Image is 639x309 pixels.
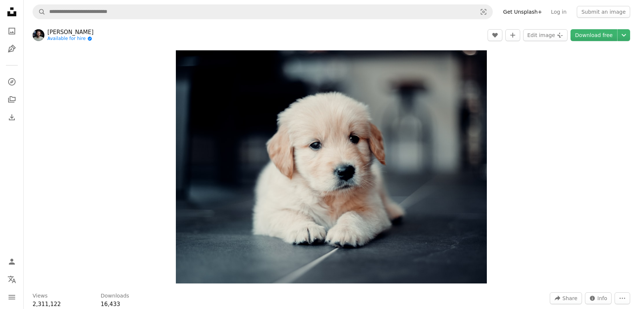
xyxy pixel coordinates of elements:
h3: Downloads [101,292,129,300]
button: Add to Collection [505,29,520,41]
button: Submit an image [577,6,630,18]
a: Explore [4,74,19,89]
span: Share [562,293,577,304]
h3: Views [33,292,48,300]
button: Share this image [550,292,582,304]
button: Like [488,29,502,41]
a: Log in / Sign up [4,254,19,269]
img: Go to Nick van der Vegt's profile [33,29,44,41]
button: Menu [4,290,19,305]
button: Language [4,272,19,287]
a: Download free [571,29,617,41]
img: golden retriever puppy lying on floor [176,50,487,283]
a: Collections [4,92,19,107]
button: Stats about this image [585,292,612,304]
button: Choose download size [618,29,630,41]
button: Edit image [523,29,568,41]
a: Log in [546,6,571,18]
span: 2,311,122 [33,301,61,308]
span: Info [598,293,608,304]
a: Available for hire [47,36,94,42]
button: Zoom in on this image [176,50,487,283]
a: [PERSON_NAME] [47,28,94,36]
a: Photos [4,24,19,38]
form: Find visuals sitewide [33,4,493,19]
button: Search Unsplash [33,5,46,19]
a: Illustrations [4,41,19,56]
button: More Actions [615,292,630,304]
span: 16,433 [101,301,120,308]
button: Visual search [475,5,492,19]
a: Get Unsplash+ [499,6,546,18]
a: Download History [4,110,19,125]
